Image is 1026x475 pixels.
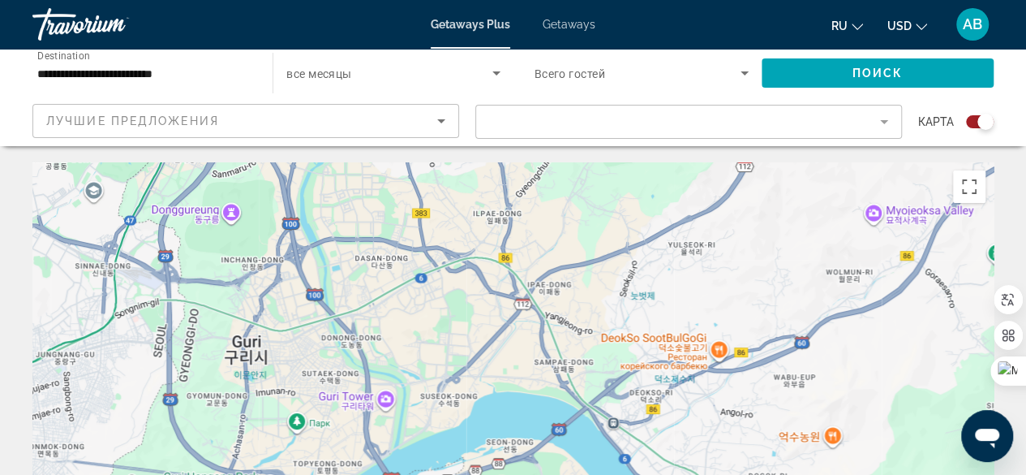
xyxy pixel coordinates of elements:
button: Включить полноэкранный режим [953,171,985,203]
iframe: Кнопка запуска окна обмена сообщениями [961,410,1013,462]
a: Travorium [32,3,195,45]
button: Change language [831,14,863,37]
mat-select: Sort by [46,111,445,131]
span: Поиск [852,67,904,80]
span: USD [887,19,912,32]
button: Change currency [887,14,927,37]
a: Getaways Plus [431,18,510,31]
span: Destination [37,50,90,61]
span: ru [831,19,848,32]
button: Поиск [762,58,994,88]
span: Лучшие предложения [46,114,219,127]
span: Всего гостей [534,67,605,80]
button: Filter [475,104,902,140]
span: все месяцы [286,67,351,80]
a: Getaways [543,18,595,31]
span: карта [918,110,954,133]
span: AB [963,16,982,32]
button: User Menu [951,7,994,41]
